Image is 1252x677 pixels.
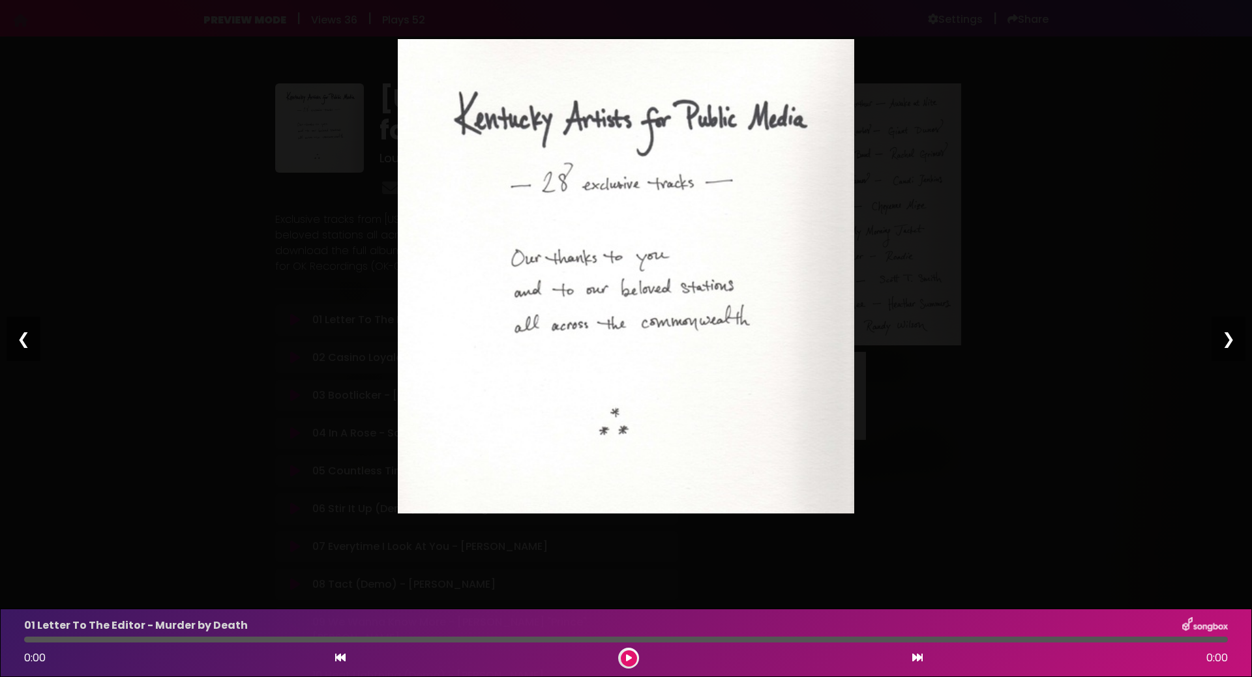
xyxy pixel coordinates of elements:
[1206,650,1228,666] span: 0:00
[1212,317,1245,361] div: ❯
[398,39,854,513] img: VTNrOFRoSLGAMNB5FI85
[1182,617,1228,634] img: songbox-logo-white.png
[24,618,248,633] p: 01 Letter To The Editor - Murder by Death
[7,317,40,361] div: ❮
[24,650,46,665] span: 0:00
